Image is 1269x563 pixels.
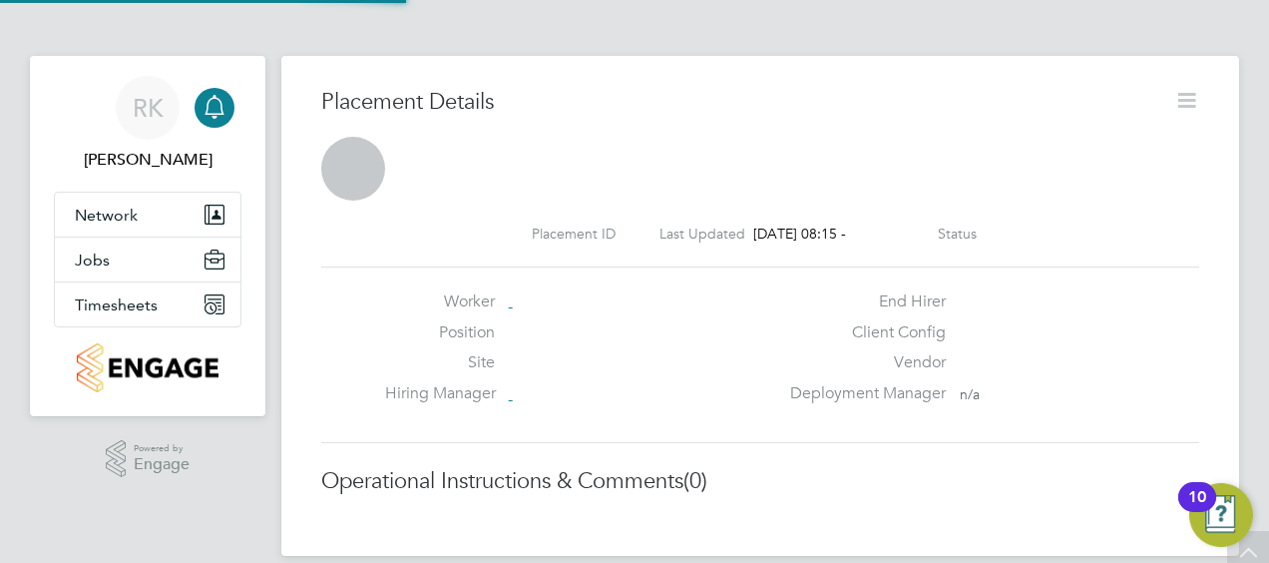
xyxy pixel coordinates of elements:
[753,225,846,243] span: [DATE] 08:15 -
[30,56,265,416] nav: Main navigation
[55,238,240,281] button: Jobs
[385,352,495,373] label: Site
[54,76,241,172] a: RK[PERSON_NAME]
[385,322,495,343] label: Position
[106,440,191,478] a: Powered byEngage
[1188,497,1206,523] div: 10
[77,343,217,392] img: countryside-properties-logo-retina.png
[133,95,164,121] span: RK
[134,456,190,473] span: Engage
[778,352,946,373] label: Vendor
[1189,483,1253,547] button: Open Resource Center, 10 new notifications
[778,291,946,312] label: End Hirer
[134,440,190,457] span: Powered by
[778,322,946,343] label: Client Config
[385,383,495,404] label: Hiring Manager
[385,291,495,312] label: Worker
[54,343,241,392] a: Go to home page
[55,193,240,237] button: Network
[75,251,110,270] span: Jobs
[321,467,1199,496] h3: Operational Instructions & Comments
[778,383,946,404] label: Deployment Manager
[75,206,138,225] span: Network
[321,88,1159,117] h3: Placement Details
[532,225,616,243] label: Placement ID
[683,467,707,494] span: (0)
[54,148,241,172] span: Rafal Koczuba
[938,225,977,243] label: Status
[75,295,158,314] span: Timesheets
[55,282,240,326] button: Timesheets
[960,385,980,403] span: n/a
[659,225,745,243] label: Last Updated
